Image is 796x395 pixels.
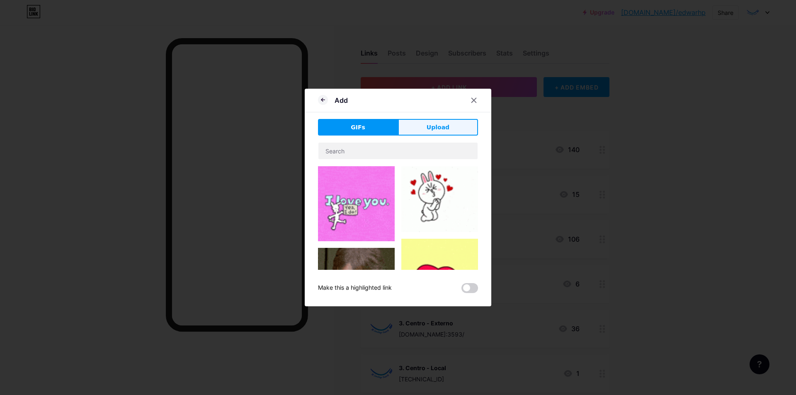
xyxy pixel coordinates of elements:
img: Gihpy [401,239,478,315]
input: Search [318,143,478,159]
div: Add [335,95,348,105]
span: GIFs [351,123,365,132]
button: GIFs [318,119,398,136]
span: Upload [427,123,449,132]
button: Upload [398,119,478,136]
img: Gihpy [318,248,395,312]
div: Make this a highlighted link [318,283,392,293]
img: Gihpy [401,166,478,232]
img: Gihpy [318,166,395,241]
